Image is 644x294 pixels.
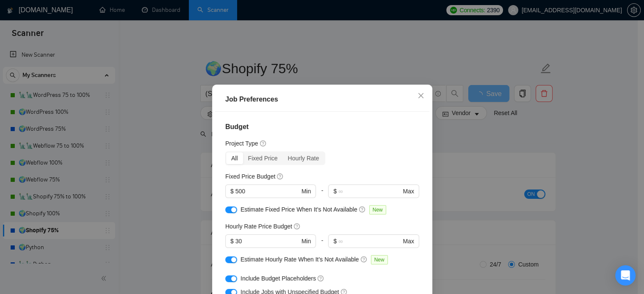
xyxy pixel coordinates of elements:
[282,152,324,164] div: Hourly Rate
[369,205,386,214] span: New
[225,222,292,231] h5: Hourly Rate Price Budget
[230,236,234,246] span: $
[240,275,316,282] span: Include Budget Placeholders
[316,234,328,255] div: -
[235,236,299,246] input: 0
[225,94,419,104] div: Job Preferences
[409,85,432,107] button: Close
[235,187,299,196] input: 0
[301,187,311,196] span: Min
[370,255,387,264] span: New
[403,187,414,196] span: Max
[359,206,365,213] span: question-circle
[240,256,359,263] span: Estimate Hourly Rate When It’s Not Available
[338,236,401,246] input: ∞
[226,152,243,164] div: All
[615,265,636,286] div: Open Intercom Messenger
[243,152,282,164] div: Fixed Price
[333,236,337,246] span: $
[260,140,266,147] span: question-circle
[225,172,275,181] h5: Fixed Price Budget
[293,223,300,230] span: question-circle
[338,187,401,196] input: ∞
[417,92,424,99] span: close
[225,139,258,148] h5: Project Type
[240,206,357,213] span: Estimate Fixed Price When It’s Not Available
[230,187,234,196] span: $
[225,122,419,132] h4: Budget
[318,275,324,282] span: question-circle
[360,256,367,263] span: question-circle
[333,187,337,196] span: $
[277,173,284,180] span: question-circle
[403,236,414,246] span: Max
[316,184,328,205] div: -
[301,236,311,246] span: Min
